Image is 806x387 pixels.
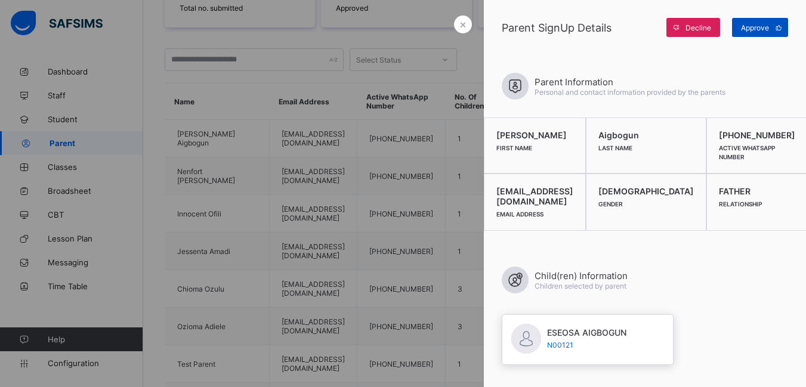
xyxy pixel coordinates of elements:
[535,76,725,88] span: Parent Information
[496,144,532,151] span: First Name
[547,340,626,349] span: N00121
[598,186,694,196] span: [DEMOGRAPHIC_DATA]
[719,144,775,160] span: Active WhatsApp Number
[598,200,623,208] span: Gender
[719,186,795,196] span: FATHER
[535,88,725,97] span: Personal and contact information provided by the parents
[496,130,573,140] span: [PERSON_NAME]
[598,144,632,151] span: Last Name
[719,200,762,208] span: Relationship
[496,210,543,218] span: Email Address
[685,23,711,32] span: Decline
[502,21,660,34] span: Parent SignUp Details
[535,281,626,290] span: Children selected by parent
[598,130,694,140] span: Aigbogun
[496,186,573,206] span: [EMAIL_ADDRESS][DOMAIN_NAME]
[741,23,769,32] span: Approve
[719,130,795,140] span: [PHONE_NUMBER]
[547,327,626,338] span: ESEOSA AIGBOGUN
[459,18,467,30] span: ×
[535,270,628,281] span: Child(ren) Information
